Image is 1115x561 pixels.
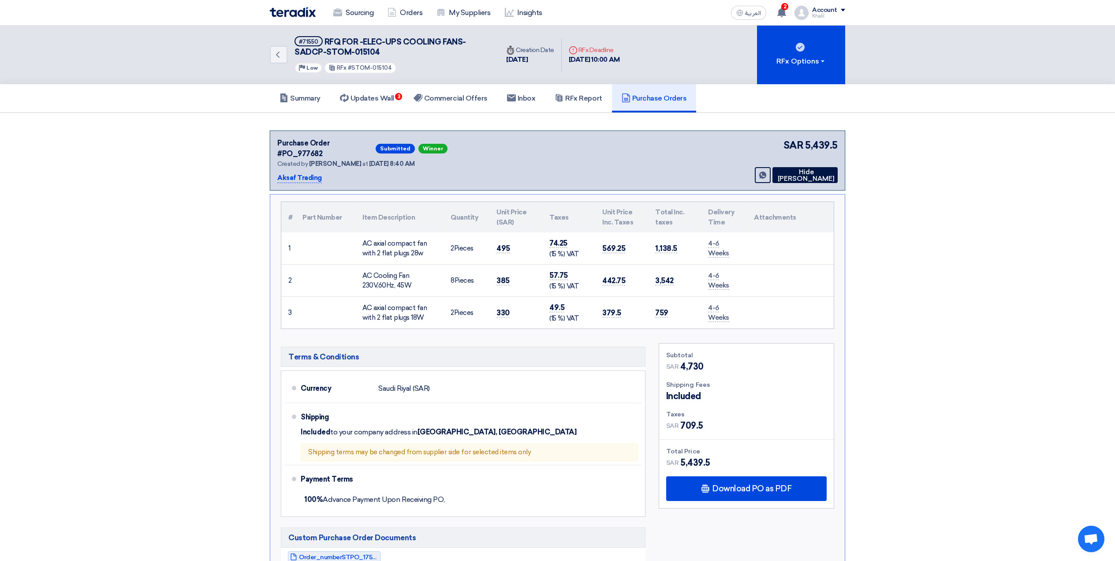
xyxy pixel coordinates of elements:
[622,94,687,103] h5: Purchase Orders
[496,276,510,285] span: 385
[648,202,701,232] th: Total Inc. taxes
[708,272,729,290] span: 4-6 Weeks
[1078,526,1104,552] div: Open chat
[380,3,429,22] a: Orders
[666,447,827,456] div: Total Price
[270,7,316,17] img: Teradix logo
[772,167,838,183] button: Hide [PERSON_NAME]
[498,3,549,22] a: Insights
[666,389,701,403] span: Included
[602,244,625,253] span: 569.25
[602,276,625,285] span: 442.75
[666,410,827,419] div: Taxes
[444,297,489,329] td: Pieces
[569,55,620,65] div: [DATE] 10:00 AM
[542,202,595,232] th: Taxes
[309,160,362,168] span: [PERSON_NAME]
[451,309,454,317] span: 2
[330,84,404,112] a: Updates Wall3
[666,380,827,389] div: Shipping Fees
[444,265,489,297] td: Pieces
[812,14,845,19] div: Khalil
[549,249,588,259] div: (15 %) VAT
[362,239,436,258] div: AC axial compact fan with 2 flat plugs 28w
[680,360,704,373] span: 4,730
[281,202,295,232] th: #
[812,7,837,14] div: Account
[337,64,347,71] span: RFx
[295,202,355,232] th: Part Number
[281,347,645,367] h5: Terms & Conditions
[507,94,536,103] h5: Inbox
[745,10,761,16] span: العربية
[301,428,330,437] span: Included
[655,244,677,253] span: 1,138.5
[280,94,321,103] h5: Summary
[299,554,378,561] span: Order_numberSTPO_1759815639304.pdf
[414,94,488,103] h5: Commercial Offers
[545,84,612,112] a: RFx Report
[378,380,430,397] div: Saudi Riyal (SAR)
[506,45,554,55] div: Creation Date
[355,202,444,232] th: Item Description
[277,160,308,168] span: Created by
[712,485,791,493] span: Download PO as PDF
[602,308,621,318] span: 379.5
[680,419,703,432] span: 709.5
[395,93,402,100] span: 3
[451,244,454,252] span: 2
[340,94,394,103] h5: Updates Wall
[549,314,588,324] div: (15 %) VAT
[281,232,295,265] td: 1
[362,271,436,291] div: AC Cooling Fan 230V,60Hz, 45W
[277,138,374,159] div: Purchase Order #PO_977682
[376,144,415,153] span: Submitted
[295,36,489,58] h5: RFQ FOR -ELEC-UPS COOLING FANS-SADCP-STOM-015104
[666,351,827,360] div: Subtotal
[444,232,489,265] td: Pieces
[794,6,809,20] img: profile_test.png
[496,244,510,253] span: 495
[549,271,568,280] span: 57.75
[362,160,368,168] span: at
[281,297,295,329] td: 3
[270,84,330,112] a: Summary
[444,202,489,232] th: Quantity
[666,421,679,430] span: SAR
[708,239,729,258] span: 4-6 Weeks
[418,144,447,153] span: Winner
[451,277,455,284] span: 8
[301,378,371,399] div: Currency
[301,469,631,490] div: Payment Terms
[281,527,645,548] h5: Custom Purchase Order Documents
[666,458,679,467] span: SAR
[295,37,466,57] span: RFQ FOR -ELEC-UPS COOLING FANS-SADCP-STOM-015104
[429,3,497,22] a: My Suppliers
[304,495,445,504] span: Advance Payment Upon Receiving PO,
[781,3,788,10] span: 2
[701,202,747,232] th: Delivery Time
[362,303,436,323] div: AC axial compact fan with 2 flat plugs 18W
[299,39,318,45] div: #71550
[404,84,497,112] a: Commercial Offers
[418,428,577,437] span: [GEOGRAPHIC_DATA], [GEOGRAPHIC_DATA]
[757,26,845,84] button: RFx Options
[369,160,415,168] span: [DATE] 8:40 AM
[595,202,648,232] th: Unit Price Inc. Taxes
[301,444,638,461] div: Shipping terms may be changed from supplier side for selected items only
[330,428,418,437] span: to your company address in
[281,265,295,297] td: 2
[612,84,697,112] a: Purchase Orders
[326,3,380,22] a: Sourcing
[655,276,674,285] span: 3,542
[708,304,729,322] span: 4-6 Weeks
[555,94,602,103] h5: RFx Report
[489,202,542,232] th: Unit Price (SAR)
[783,138,804,153] span: SAR
[277,173,322,183] p: Aksaf Trading
[569,45,620,55] div: RFx Deadline
[348,64,392,71] span: #STOM-015104
[731,6,766,20] button: العربية
[549,281,588,292] div: (15 %) VAT
[301,407,371,428] div: Shipping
